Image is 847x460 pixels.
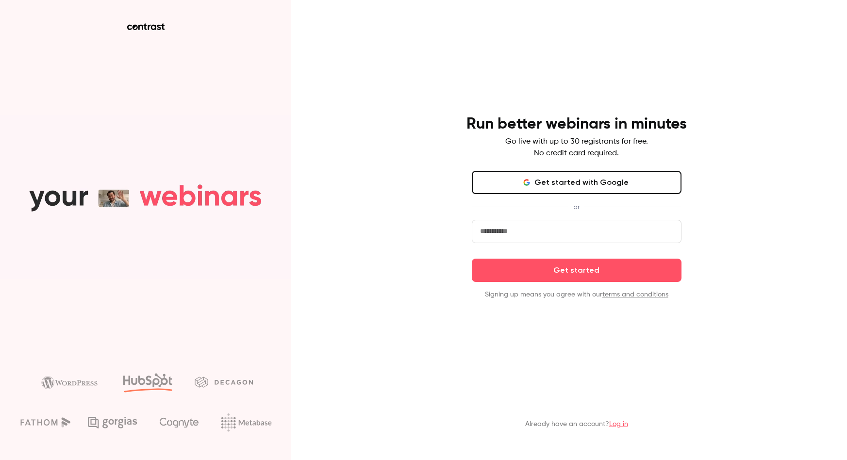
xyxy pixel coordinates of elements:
[609,421,628,427] a: Log in
[466,115,687,134] h4: Run better webinars in minutes
[472,171,681,194] button: Get started with Google
[525,419,628,429] p: Already have an account?
[505,136,648,159] p: Go live with up to 30 registrants for free. No credit card required.
[568,202,584,212] span: or
[602,291,668,298] a: terms and conditions
[195,377,253,387] img: decagon
[472,259,681,282] button: Get started
[472,290,681,299] p: Signing up means you agree with our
